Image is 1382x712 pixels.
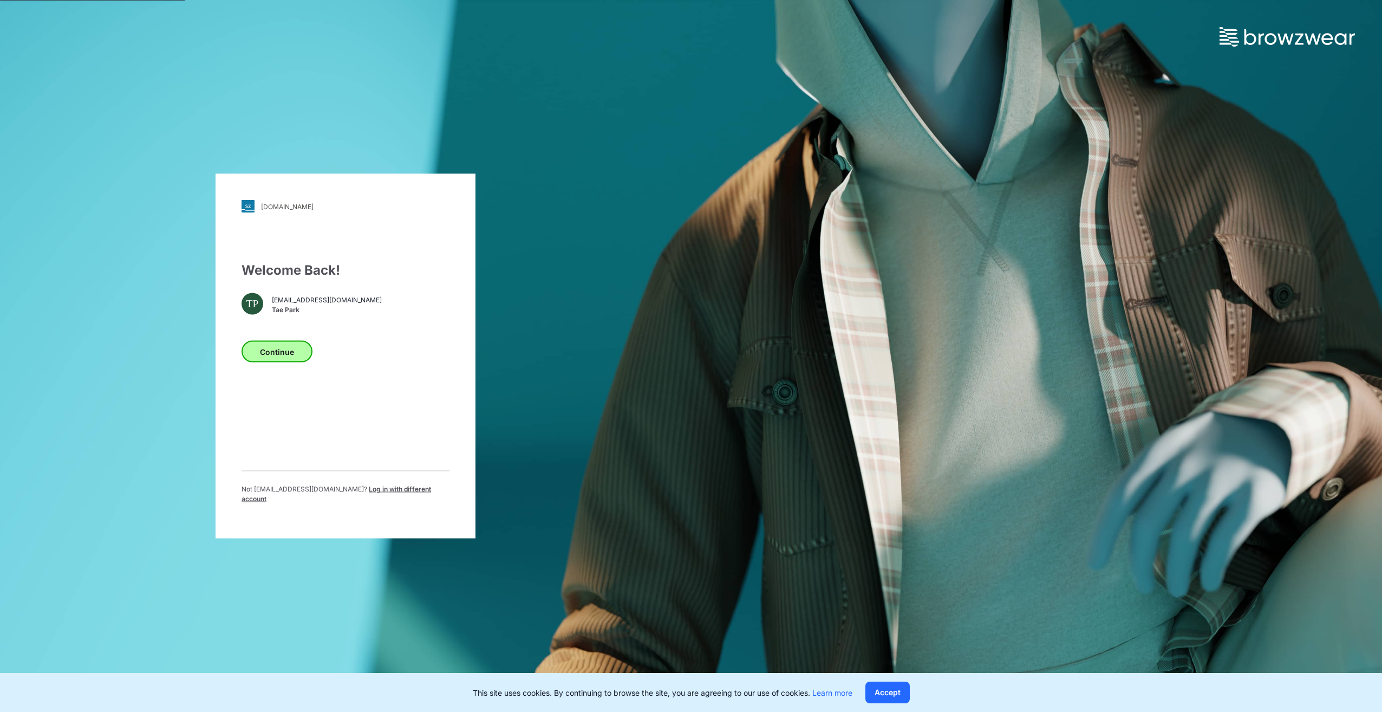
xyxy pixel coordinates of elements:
button: Continue [242,341,312,363]
a: [DOMAIN_NAME] [242,200,449,213]
img: svg+xml;base64,PHN2ZyB3aWR0aD0iMjgiIGhlaWdodD0iMjgiIHZpZXdCb3g9IjAgMCAyOCAyOCIgZmlsbD0ibm9uZSIgeG... [242,200,255,213]
div: TP [242,293,263,315]
span: Tae Park [272,305,382,314]
img: browzwear-logo.73288ffb.svg [1220,27,1355,47]
div: [DOMAIN_NAME] [261,202,314,210]
p: Not [EMAIL_ADDRESS][DOMAIN_NAME] ? [242,484,449,504]
button: Accept [865,682,910,703]
a: Learn more [812,688,852,697]
span: [EMAIL_ADDRESS][DOMAIN_NAME] [272,295,382,305]
p: This site uses cookies. By continuing to browse the site, you are agreeing to our use of cookies. [473,687,852,698]
div: Welcome Back! [242,261,449,280]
